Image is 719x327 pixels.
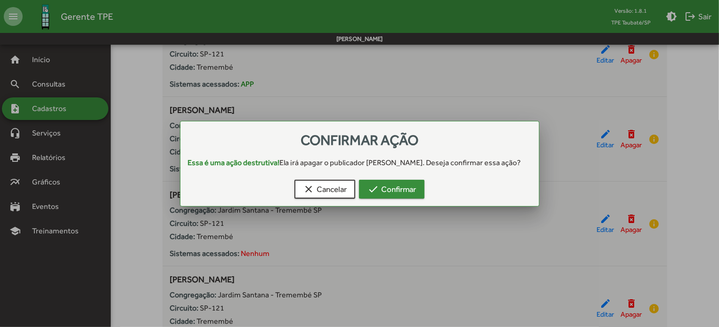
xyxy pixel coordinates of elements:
[180,157,539,168] div: Ela irá apagar o publicador [PERSON_NAME]. Deseja confirmar essa ação?
[368,183,379,195] mat-icon: check
[359,180,425,199] button: Confirmar
[303,183,314,195] mat-icon: clear
[188,158,280,167] strong: Essa é uma ação destrutiva!
[303,181,347,198] span: Cancelar
[301,132,418,148] span: Confirmar ação
[368,181,416,198] span: Confirmar
[294,180,355,199] button: Cancelar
